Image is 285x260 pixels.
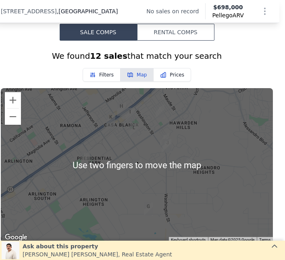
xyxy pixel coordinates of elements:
[3,232,29,243] a: Open this area in Google Maps (opens a new window)
[5,92,21,108] button: Zoom in
[154,68,191,82] button: Prices
[121,68,154,82] button: Map
[90,51,127,61] strong: 12 sales
[259,237,270,242] a: Terms (opens in new tab)
[157,130,172,150] div: 2380 Peppertree Ln
[141,199,156,219] div: 5975 Central
[129,155,145,175] div: 2296 Grace St
[152,101,168,122] div: 2869 Miguel St
[60,24,137,41] button: Sale Comps
[23,250,172,258] div: [PERSON_NAME] [PERSON_NAME] , Real Estate Agent
[171,237,206,243] button: Keyboard shortcuts
[180,153,196,173] div: 1274 Muirfield Rd
[83,68,121,82] button: Filters
[123,105,138,125] div: 7307 Diamond St
[137,24,214,41] button: Rental Comps
[57,7,118,15] span: , [GEOGRAPHIC_DATA]
[3,232,29,243] img: Google
[5,109,21,125] button: Zoom out
[2,241,19,259] img: Leo Gutierrez
[103,110,119,130] div: 3360 Winstrom St
[78,148,93,168] div: 2934 Coralberry Dr
[212,11,244,19] span: Pellego ARV
[114,99,129,119] div: 7423 Indiana Ave
[213,4,243,10] span: $698,000
[210,237,254,242] span: Map data ©2025 Google
[1,7,57,15] span: [STREET_ADDRESS]
[158,136,174,156] div: 2322 Engel Dr
[130,156,145,176] div: 2290 Grace St
[146,7,205,15] div: No sales on record
[23,242,172,250] div: Ask about this property
[257,3,273,19] button: Show Options
[126,120,141,140] div: 7416 El Sol Way
[160,136,175,156] div: 2319 Engel Dr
